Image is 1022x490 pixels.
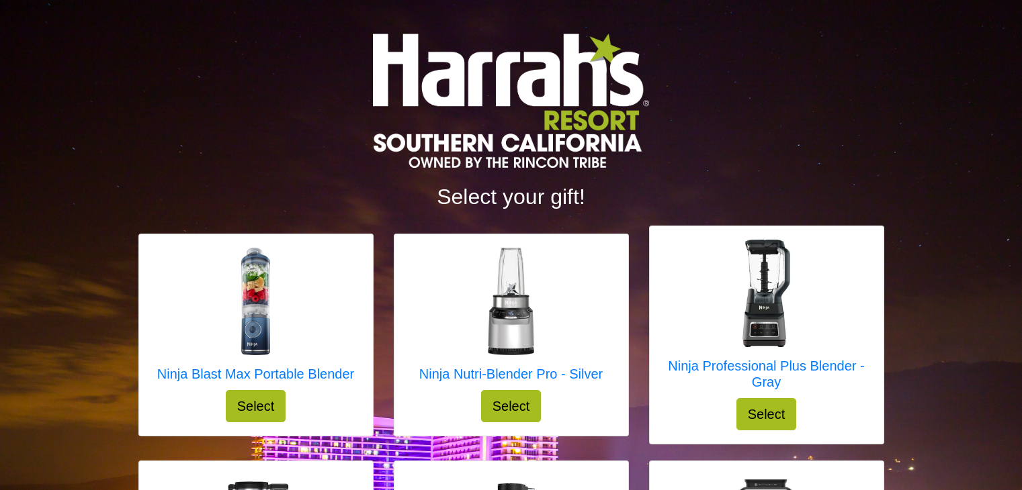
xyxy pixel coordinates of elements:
h5: Ninja Blast Max Portable Blender [157,366,354,382]
button: Select [481,390,542,422]
h2: Select your gift! [138,184,884,209]
button: Select [736,398,797,430]
img: Ninja Blast Max Portable Blender [202,248,309,355]
button: Select [226,390,286,422]
h5: Ninja Nutri-Blender Pro - Silver [419,366,603,382]
a: Ninja Blast Max Portable Blender Ninja Blast Max Portable Blender [157,248,354,390]
img: Ninja Professional Plus Blender - Gray [713,240,820,347]
a: Ninja Professional Plus Blender - Gray Ninja Professional Plus Blender - Gray [663,240,870,398]
img: Ninja Nutri-Blender Pro - Silver [457,248,564,355]
a: Ninja Nutri-Blender Pro - Silver Ninja Nutri-Blender Pro - Silver [419,248,603,390]
img: Logo [373,34,648,168]
h5: Ninja Professional Plus Blender - Gray [663,358,870,390]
